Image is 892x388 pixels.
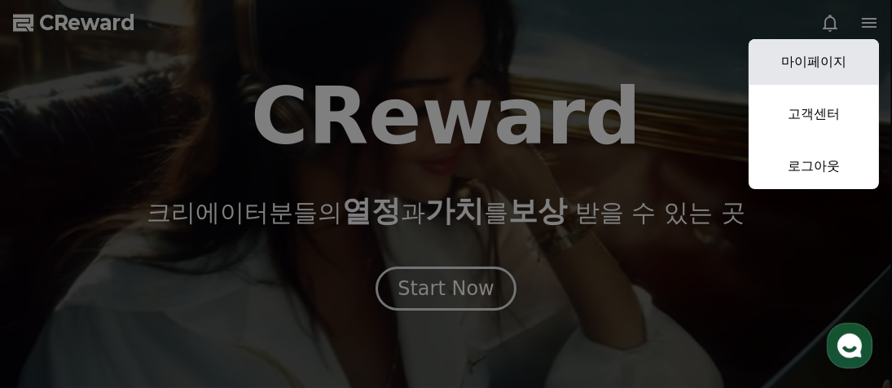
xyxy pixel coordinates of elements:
[210,253,313,293] a: 설정
[749,39,879,85] a: 마이페이지
[108,253,210,293] a: 대화
[749,143,879,189] a: 로그아웃
[749,39,879,189] button: 마이페이지 고객센터 로그아웃
[749,91,879,137] a: 고객센터
[51,277,61,290] span: 홈
[149,278,169,291] span: 대화
[252,277,271,290] span: 설정
[5,253,108,293] a: 홈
